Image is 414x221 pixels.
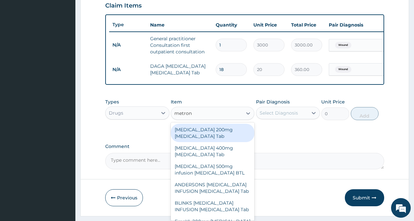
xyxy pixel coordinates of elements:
td: General practitioner Consultation first outpatient consultation [147,32,212,58]
span: Wound [335,42,351,48]
button: Submit [345,189,384,206]
label: Pair Diagnosis [256,99,290,105]
th: Total Price [288,18,325,31]
div: Drugs [109,110,123,116]
td: DAGA [MEDICAL_DATA] [MEDICAL_DATA] Tab [147,60,212,79]
textarea: Type your message and hit 'Enter' [3,150,125,173]
td: N/A [109,64,147,76]
label: Unit Price [321,99,345,105]
button: Add [351,107,379,120]
span: Wound [335,66,351,73]
div: Select Diagnosis [260,110,298,116]
th: Name [147,18,212,31]
div: [MEDICAL_DATA] 500mg infusion [MEDICAL_DATA] BTL [171,160,254,179]
td: N/A [109,39,147,51]
div: Chat with us now [34,37,110,45]
div: ANDERSONS [MEDICAL_DATA] INFUSION [MEDICAL_DATA] Tab [171,179,254,197]
div: [MEDICAL_DATA] 400mg [MEDICAL_DATA] Tab [171,142,254,160]
div: BLINKS [MEDICAL_DATA] INFUSION [MEDICAL_DATA] Tab [171,197,254,215]
button: Previous [105,189,143,206]
label: Item [171,99,182,105]
label: Types [105,99,119,105]
label: Comment [105,144,384,149]
th: Pair Diagnosis [325,18,398,31]
span: We're online! [38,68,90,134]
div: [MEDICAL_DATA] 200mg [MEDICAL_DATA] Tab [171,124,254,142]
th: Quantity [212,18,250,31]
img: d_794563401_company_1708531726252_794563401 [12,33,27,49]
th: Unit Price [250,18,288,31]
th: Type [109,19,147,31]
div: Minimize live chat window [108,3,123,19]
h3: Claim Items [105,2,142,9]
